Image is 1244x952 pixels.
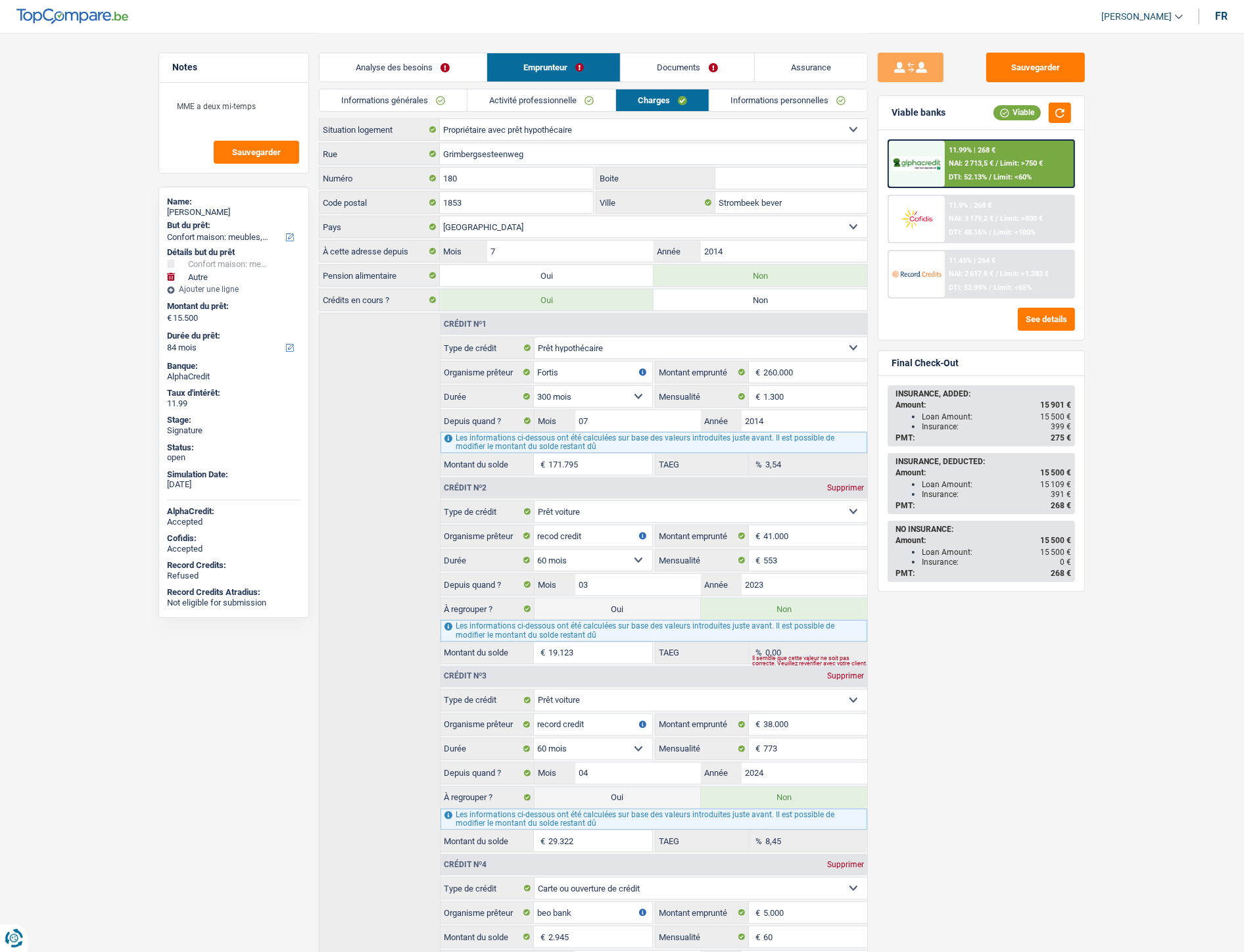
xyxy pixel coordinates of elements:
[441,787,535,808] label: À regrouper ?
[656,714,749,735] label: Montant emprunté
[167,331,298,341] label: Durée du prêt:
[949,159,993,168] span: NAI: 2 713,5 €
[896,389,1071,398] div: INSURANCE, ADDED:
[167,313,172,323] span: €
[1091,6,1183,28] a: [PERSON_NAME]
[441,690,535,711] label: Type de crédit
[1040,468,1071,477] span: 15 500 €
[467,89,615,111] a: Activité professionnelle
[654,265,867,286] label: Non
[167,442,300,453] div: Status:
[989,173,992,181] span: /
[441,432,867,453] div: Les informations ci-dessous ont été calculées sur base des valeurs introduites juste avant. Il es...
[487,241,654,262] input: MM
[167,452,300,463] div: open
[824,484,867,492] div: Supprimer
[701,598,867,619] label: Non
[167,571,300,581] div: Refused
[896,501,1071,510] div: PMT:
[167,247,300,258] div: Détails but du prêt
[1051,422,1071,431] span: 399 €
[656,738,749,759] label: Mensualité
[749,454,765,475] span: %
[167,398,300,409] div: 11.99
[1000,270,1049,278] span: Limit: >1.383 €
[995,214,998,223] span: /
[656,525,749,546] label: Montant emprunté
[441,574,535,595] label: Depuis quand ?
[986,53,1085,82] button: Sauvegarder
[1051,490,1071,499] span: 391 €
[749,926,763,947] span: €
[167,220,298,231] label: But du prêt:
[167,533,300,544] div: Cofidis:
[320,289,440,310] label: Crédits en cours ?
[535,787,701,808] label: Oui
[949,256,995,265] div: 11.45% | 264 €
[167,479,300,490] div: [DATE]
[993,283,1032,292] span: Limit: <65%
[989,283,992,292] span: /
[440,265,654,286] label: Oui
[656,642,749,663] label: TAEG
[440,289,654,310] label: Oui
[993,173,1032,181] span: Limit: <60%
[1000,214,1043,223] span: Limit: >800 €
[441,320,490,328] div: Crédit nº1
[922,548,1071,557] div: Loan Amount:
[749,830,765,851] span: %
[214,141,299,164] button: Sauvegarder
[709,89,868,111] a: Informations personnelles
[993,105,1041,120] div: Viable
[949,270,993,278] span: NAI: 2 617,8 €
[892,262,941,286] img: Record Credits
[701,763,742,784] label: Année
[656,830,749,851] label: TAEG
[656,362,749,383] label: Montant emprunté
[949,214,993,223] span: NAI: 3 179,2 €
[167,506,300,517] div: AlphaCredit:
[575,763,701,784] input: MM
[232,148,281,156] span: Sauvegarder
[441,830,534,851] label: Montant du solde
[320,89,467,111] a: Informations générales
[441,454,534,475] label: Montant du solde
[922,490,1071,499] div: Insurance:
[654,241,700,262] label: Année
[535,598,701,619] label: Oui
[441,926,534,947] label: Montant du solde
[441,763,535,784] label: Depuis quand ?
[656,902,749,923] label: Montant emprunté
[167,361,300,371] div: Banque:
[949,146,995,155] div: 11.99% | 268 €
[1215,10,1228,22] div: fr
[167,560,300,571] div: Record Credits:
[616,89,709,111] a: Charges
[1000,159,1043,168] span: Limit: >750 €
[441,642,534,663] label: Montant du solde
[824,861,867,869] div: Supprimer
[752,658,867,663] div: Il semble que cette valeur ne soit pas correcte. Veuillez revérifier avec votre client.
[535,574,575,595] label: Mois
[320,119,440,140] label: Situation logement
[167,197,300,207] div: Name:
[320,241,440,262] label: À cette adresse depuis
[441,362,534,383] label: Organisme prêteur
[441,501,535,522] label: Type de crédit
[441,337,535,358] label: Type de crédit
[701,574,742,595] label: Année
[1040,480,1071,489] span: 15 109 €
[441,878,535,899] label: Type de crédit
[1101,11,1172,22] span: [PERSON_NAME]
[949,173,987,181] span: DTI: 52.13%
[896,433,1071,442] div: PMT:
[167,388,300,398] div: Taux d'intérêt:
[441,525,534,546] label: Organisme prêteur
[656,550,749,571] label: Mensualité
[320,192,440,213] label: Code postal
[656,386,749,407] label: Mensualité
[1051,501,1071,510] span: 268 €
[922,422,1071,431] div: Insurance:
[167,285,300,294] div: Ajouter une ligne
[1018,308,1075,331] button: See details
